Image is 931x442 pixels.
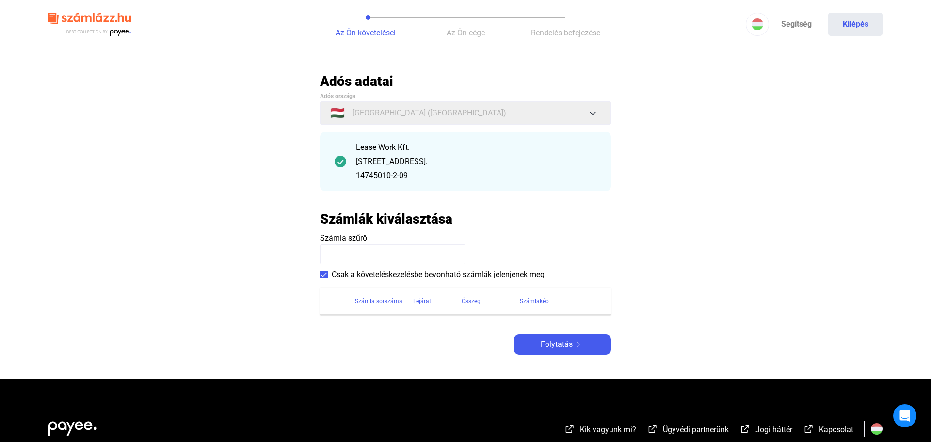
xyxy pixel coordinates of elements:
[739,424,751,434] img: external-link-white
[332,269,545,280] span: Csak a követeléskezelésbe bevonható számlák jelenjenek meg
[893,404,916,427] div: Open Intercom Messenger
[336,28,396,37] span: Az Ön követelései
[48,416,97,436] img: white-payee-white-dot.svg
[320,73,611,90] h2: Adós adatai
[647,426,729,436] a: external-link-whiteÜgyvédi partnerünk
[355,295,402,307] div: Számla sorszáma
[447,28,485,37] span: Az Ön cége
[746,13,769,36] button: HU
[803,424,815,434] img: external-link-white
[803,426,853,436] a: external-link-whiteKapcsolat
[755,425,792,434] span: Jogi háttér
[520,295,599,307] div: Számlakép
[871,423,883,435] img: HU.svg
[320,101,611,125] button: 🇭🇺[GEOGRAPHIC_DATA] ([GEOGRAPHIC_DATA])
[413,295,462,307] div: Lejárat
[828,13,883,36] button: Kilépés
[320,93,355,99] span: Adós országa
[819,425,853,434] span: Kapcsolat
[573,342,584,347] img: arrow-right-white
[330,107,345,119] span: 🇭🇺
[520,295,549,307] div: Számlakép
[462,295,520,307] div: Összeg
[663,425,729,434] span: Ügyvédi partnerünk
[48,9,131,40] img: szamlazzhu-logo
[356,142,596,153] div: Lease Work Kft.
[564,426,636,436] a: external-link-whiteKik vagyunk mi?
[320,233,367,243] span: Számla szűrő
[564,424,576,434] img: external-link-white
[514,334,611,355] button: Folytatásarrow-right-white
[739,426,792,436] a: external-link-whiteJogi háttér
[580,425,636,434] span: Kik vagyunk mi?
[355,295,413,307] div: Számla sorszáma
[335,156,346,167] img: checkmark-darker-green-circle
[356,170,596,181] div: 14745010-2-09
[647,424,658,434] img: external-link-white
[531,28,600,37] span: Rendelés befejezése
[769,13,823,36] a: Segítség
[356,156,596,167] div: [STREET_ADDRESS].
[353,107,506,119] span: [GEOGRAPHIC_DATA] ([GEOGRAPHIC_DATA])
[541,339,573,350] span: Folytatás
[752,18,763,30] img: HU
[320,211,452,228] h2: Számlák kiválasztása
[413,295,431,307] div: Lejárat
[462,295,481,307] div: Összeg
